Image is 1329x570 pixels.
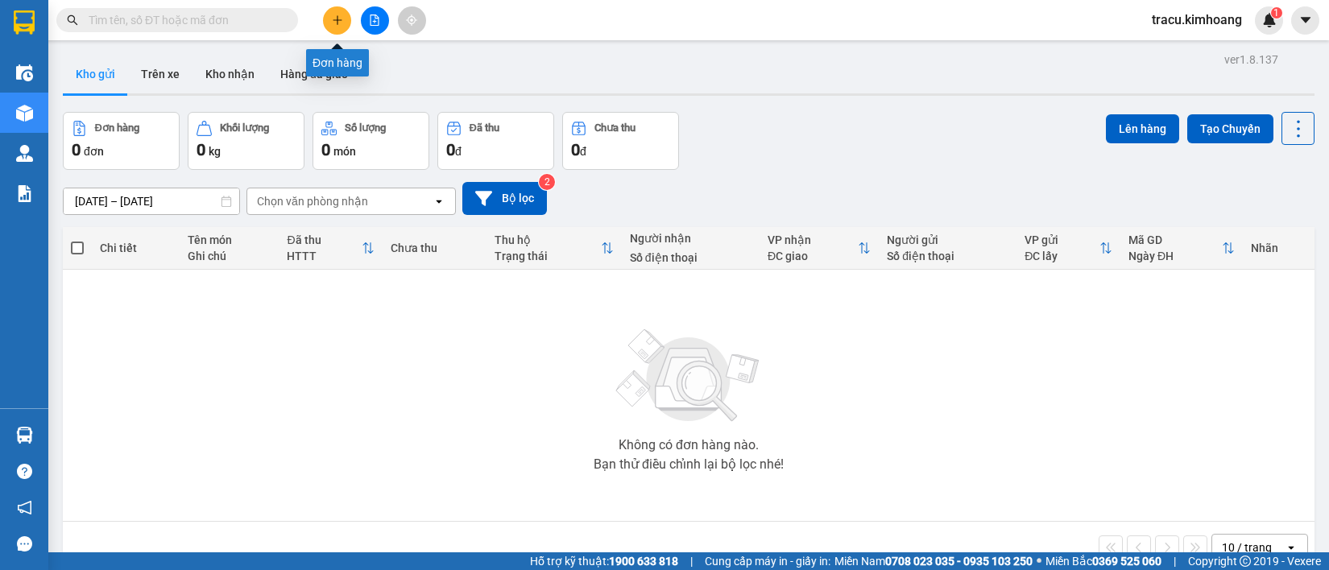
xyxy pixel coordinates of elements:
span: 0 [321,140,330,159]
th: Toggle SortBy [1016,227,1120,270]
span: Cung cấp máy in - giấy in: [705,552,830,570]
div: Tên món [188,233,271,246]
input: Select a date range. [64,188,239,214]
button: file-add [361,6,389,35]
div: Bạn thử điều chỉnh lại bộ lọc nhé! [594,458,784,471]
img: solution-icon [16,185,33,202]
button: Kho gửi [63,55,128,93]
span: 1 [1273,7,1279,19]
div: Chưa thu [391,242,478,254]
div: Chi tiết [100,242,172,254]
div: Mã GD [1128,233,1222,246]
th: Toggle SortBy [486,227,622,270]
sup: 2 [539,174,555,190]
span: Miền Nam [834,552,1033,570]
div: Người nhận [630,232,751,245]
span: Miền Bắc [1045,552,1161,570]
span: đ [455,145,462,158]
button: caret-down [1291,6,1319,35]
span: | [1174,552,1176,570]
div: ĐC giao [768,250,858,262]
div: Đã thu [287,233,362,246]
button: aim [398,6,426,35]
strong: 1900 633 818 [609,555,678,568]
span: caret-down [1298,13,1313,27]
img: warehouse-icon [16,145,33,162]
span: message [17,536,32,551]
button: Khối lượng0kg [188,112,304,170]
th: Toggle SortBy [760,227,879,270]
div: Đã thu [470,122,499,134]
div: Đơn hàng [306,49,369,76]
div: Ngày ĐH [1128,250,1222,262]
div: Người gửi [887,233,1008,246]
span: kg [209,145,221,158]
div: Nhãn [1251,242,1306,254]
div: Thu hộ [495,233,601,246]
span: ⚪️ [1037,558,1041,564]
span: notification [17,500,32,515]
div: ĐC lấy [1025,250,1099,262]
button: Lên hàng [1106,114,1179,143]
button: Kho nhận [193,55,267,93]
span: 0 [446,140,455,159]
button: Bộ lọc [462,182,547,215]
div: Số lượng [345,122,386,134]
span: 0 [197,140,205,159]
img: warehouse-icon [16,64,33,81]
sup: 1 [1271,7,1282,19]
div: Ghi chú [188,250,271,262]
button: Trên xe [128,55,193,93]
button: Tạo Chuyến [1187,114,1273,143]
img: svg+xml;base64,PHN2ZyBjbGFzcz0ibGlzdC1wbHVnX19zdmciIHhtbG5zPSJodHRwOi8vd3d3LnczLm9yZy8yMDAwL3N2Zy... [608,320,769,432]
img: warehouse-icon [16,105,33,122]
button: Số lượng0món [313,112,429,170]
div: 10 / trang [1222,539,1272,556]
span: plus [332,14,343,26]
th: Toggle SortBy [1120,227,1243,270]
span: tracu.kimhoang [1139,10,1255,30]
div: Chọn văn phòng nhận [257,193,368,209]
span: đ [580,145,586,158]
button: Chưa thu0đ [562,112,679,170]
div: VP gửi [1025,233,1099,246]
div: Khối lượng [220,122,269,134]
span: search [67,14,78,26]
button: Đơn hàng0đơn [63,112,180,170]
img: warehouse-icon [16,427,33,444]
span: copyright [1240,556,1251,567]
div: VP nhận [768,233,858,246]
th: Toggle SortBy [279,227,383,270]
div: Trạng thái [495,250,601,262]
div: Chưa thu [594,122,636,134]
div: HTTT [287,250,362,262]
div: Số điện thoại [887,250,1008,262]
svg: open [433,195,445,208]
button: Hàng đã giao [267,55,361,93]
input: Tìm tên, số ĐT hoặc mã đơn [89,11,279,29]
span: đơn [84,145,104,158]
div: Số điện thoại [630,251,751,264]
div: Đơn hàng [95,122,139,134]
span: question-circle [17,464,32,479]
span: món [333,145,356,158]
button: plus [323,6,351,35]
span: 0 [571,140,580,159]
strong: 0708 023 035 - 0935 103 250 [885,555,1033,568]
span: file-add [369,14,380,26]
span: 0 [72,140,81,159]
div: ver 1.8.137 [1224,51,1278,68]
svg: open [1285,541,1298,554]
div: Không có đơn hàng nào. [619,439,759,452]
span: | [690,552,693,570]
img: icon-new-feature [1262,13,1277,27]
span: aim [406,14,417,26]
button: Đã thu0đ [437,112,554,170]
strong: 0369 525 060 [1092,555,1161,568]
span: Hỗ trợ kỹ thuật: [530,552,678,570]
img: logo-vxr [14,10,35,35]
